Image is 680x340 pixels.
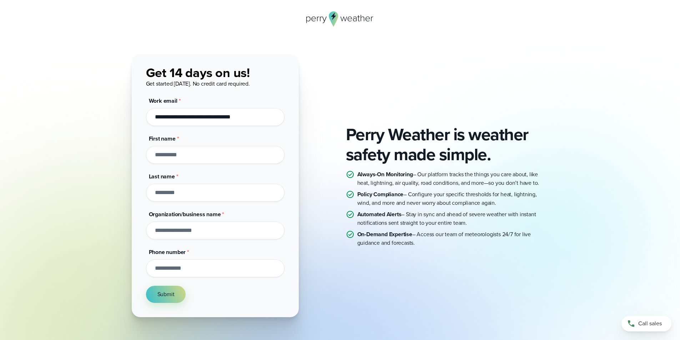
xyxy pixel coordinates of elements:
[357,230,549,247] p: – Access our team of meteorologists 24/7 for live guidance and forecasts.
[149,210,221,218] span: Organization/business name
[621,316,671,331] a: Call sales
[346,125,549,164] h2: Perry Weather is weather safety made simple.
[357,190,549,207] p: – Configure your specific thresholds for heat, lightning, wind, and more and never worry about co...
[357,190,404,198] strong: Policy Compliance
[146,63,250,82] span: Get 14 days on us!
[149,97,177,105] span: Work email
[146,80,250,88] span: Get started [DATE]. No credit card required.
[638,319,662,328] span: Call sales
[146,286,186,303] button: Submit
[357,230,412,238] strong: On-Demand Expertise
[149,172,175,181] span: Last name
[357,170,549,187] p: – Our platform tracks the things you care about, like heat, lightning, air quality, road conditio...
[357,170,413,178] strong: Always-On Monitoring
[157,290,175,299] span: Submit
[357,210,402,218] strong: Automated Alerts
[149,135,176,143] span: First name
[357,210,549,227] p: – Stay in sync and ahead of severe weather with instant notifications sent straight to your entir...
[149,248,186,256] span: Phone number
